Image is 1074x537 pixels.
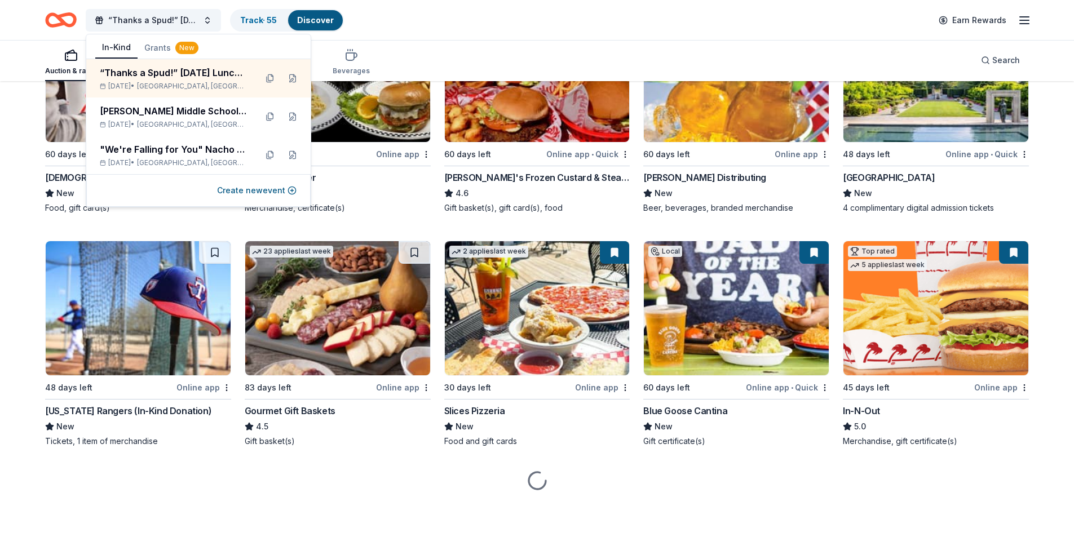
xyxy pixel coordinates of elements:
[46,241,231,375] img: Image for Texas Rangers (In-Kind Donation)
[333,66,370,76] div: Beverages
[444,381,491,394] div: 30 days left
[843,381,890,394] div: 45 days left
[245,241,431,447] a: Image for Gourmet Gift Baskets23 applieslast week83 days leftOnline appGourmet Gift Baskets4.5Gif...
[444,7,630,214] a: Image for Freddy's Frozen Custard & Steakburgers9 applieslast week60 days leftOnline app•Quick[PE...
[45,171,231,184] div: [DEMOGRAPHIC_DATA]-fil-A ([PERSON_NAME] & Beltline)
[45,436,231,447] div: Tickets, 1 item of merchandise
[444,436,630,447] div: Food and gift cards
[100,143,247,156] div: "We're Falling for You" Nacho Apple Bar
[791,383,793,392] span: •
[456,420,474,433] span: New
[108,14,198,27] span: “Thanks a Spud!” [DATE] Luncheon & Gift Giveaway
[575,380,630,394] div: Online app
[45,381,92,394] div: 48 days left
[456,187,469,200] span: 4.6
[444,148,491,161] div: 60 days left
[245,7,431,214] a: Image for Black Bear DinerTop rated3 applieslast week60 days leftOnline appBlack Bear Diner4.9Mer...
[333,44,370,81] button: Beverages
[45,202,231,214] div: Food, gift card(s)
[655,187,673,200] span: New
[643,381,690,394] div: 60 days left
[643,436,829,447] div: Gift certificate(s)
[848,259,927,271] div: 5 applies last week
[445,241,630,375] img: Image for Slices Pizzeria
[245,381,291,394] div: 83 days left
[137,82,247,91] span: [GEOGRAPHIC_DATA], [GEOGRAPHIC_DATA]
[376,147,431,161] div: Online app
[86,9,221,32] button: “Thanks a Spud!” [DATE] Luncheon & Gift Giveaway
[854,187,872,200] span: New
[945,147,1029,161] div: Online app Quick
[992,54,1020,67] span: Search
[643,171,766,184] div: [PERSON_NAME] Distributing
[100,82,247,91] div: [DATE] •
[746,380,829,394] div: Online app Quick
[843,202,1029,214] div: 4 complimentary digital admission tickets
[95,37,138,59] button: In-Kind
[655,420,673,433] span: New
[250,246,333,258] div: 23 applies last week
[648,246,682,257] div: Local
[444,202,630,214] div: Gift basket(s), gift card(s), food
[932,10,1013,30] a: Earn Rewards
[45,7,77,33] a: Home
[56,420,74,433] span: New
[444,241,630,447] a: Image for Slices Pizzeria2 applieslast week30 days leftOnline appSlices PizzeriaNewFood and gift ...
[644,241,829,375] img: Image for Blue Goose Cantina
[45,148,92,161] div: 60 days left
[45,241,231,447] a: Image for Texas Rangers (In-Kind Donation)48 days leftOnline app[US_STATE] Rangers (In-Kind Donat...
[843,7,1029,214] a: Image for Dallas Arboretum and Botanical GardenLocal48 days leftOnline app•Quick[GEOGRAPHIC_DATA]...
[217,184,297,197] button: Create newevent
[100,104,247,118] div: [PERSON_NAME] Middle School Student PTA Meetings
[137,158,247,167] span: [GEOGRAPHIC_DATA], [GEOGRAPHIC_DATA]
[643,404,727,418] div: Blue Goose Cantina
[245,202,431,214] div: Merchandise, certificate(s)
[100,158,247,167] div: [DATE] •
[175,42,198,54] div: New
[972,49,1029,72] button: Search
[45,404,211,418] div: [US_STATE] Rangers (In-Kind Donation)
[100,120,247,129] div: [DATE] •
[245,241,430,375] img: Image for Gourmet Gift Baskets
[546,147,630,161] div: Online app Quick
[643,7,829,214] a: Image for Andrews Distributing1 applylast weekLocal60 days leftOnline app[PERSON_NAME] Distributi...
[245,404,335,418] div: Gourmet Gift Baskets
[843,148,890,161] div: 48 days left
[843,241,1029,447] a: Image for In-N-OutTop rated5 applieslast week45 days leftOnline appIn-N-Out5.0Merchandise, gift c...
[843,171,935,184] div: [GEOGRAPHIC_DATA]
[643,148,690,161] div: 60 days left
[297,15,334,25] a: Discover
[848,246,897,257] div: Top rated
[45,66,96,76] div: Auction & raffle
[256,420,268,433] span: 4.5
[45,7,231,214] a: Image for Chick-fil-A (Dallas Preston & Beltline)Local60 days leftOnline app•Quick[DEMOGRAPHIC_DA...
[240,15,277,25] a: Track· 55
[138,38,205,58] button: Grants
[643,202,829,214] div: Beer, beverages, branded merchandise
[643,241,829,447] a: Image for Blue Goose CantinaLocal60 days leftOnline app•QuickBlue Goose CantinaNewGift certificat...
[991,150,993,159] span: •
[137,120,247,129] span: [GEOGRAPHIC_DATA], [GEOGRAPHIC_DATA]
[444,171,630,184] div: [PERSON_NAME]'s Frozen Custard & Steakburgers
[591,150,594,159] span: •
[843,436,1029,447] div: Merchandise, gift certificate(s)
[444,404,505,418] div: Slices Pizzeria
[230,9,344,32] button: Track· 55Discover
[245,436,431,447] div: Gift basket(s)
[843,241,1028,375] img: Image for In-N-Out
[100,66,247,79] div: “Thanks a Spud!” [DATE] Luncheon & Gift Giveaway
[56,187,74,200] span: New
[45,44,96,81] button: Auction & raffle
[854,420,866,433] span: 5.0
[176,380,231,394] div: Online app
[449,246,528,258] div: 2 applies last week
[775,147,829,161] div: Online app
[974,380,1029,394] div: Online app
[843,404,880,418] div: In-N-Out
[376,380,431,394] div: Online app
